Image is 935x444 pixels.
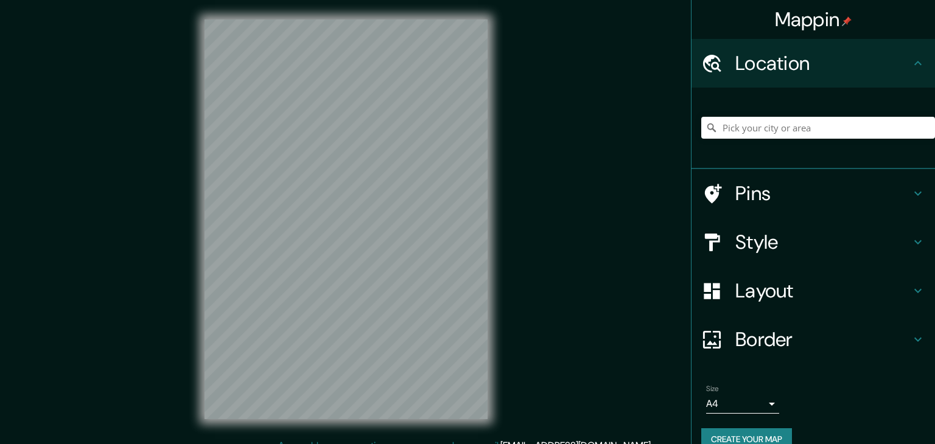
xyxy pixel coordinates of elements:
[735,181,911,206] h4: Pins
[735,327,911,352] h4: Border
[205,19,488,419] canvas: Map
[692,315,935,364] div: Border
[735,230,911,254] h4: Style
[692,39,935,88] div: Location
[706,394,779,414] div: A4
[692,169,935,218] div: Pins
[701,117,935,139] input: Pick your city or area
[735,51,911,75] h4: Location
[735,279,911,303] h4: Layout
[706,384,719,394] label: Size
[842,16,852,26] img: pin-icon.png
[692,218,935,266] div: Style
[692,266,935,315] div: Layout
[775,7,852,32] h4: Mappin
